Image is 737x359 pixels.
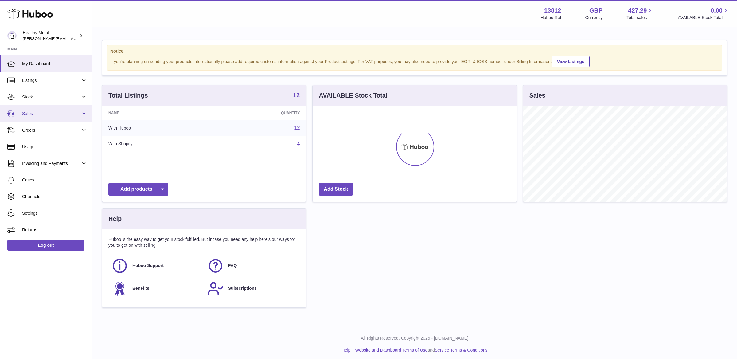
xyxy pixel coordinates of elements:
[102,120,212,136] td: With Huboo
[22,177,87,183] span: Cases
[207,280,297,297] a: Subscriptions
[110,48,719,54] strong: Notice
[110,55,719,67] div: If you're planning on sending your products internationally please add required customs informati...
[111,257,201,274] a: Huboo Support
[7,31,17,40] img: jose@healthy-metal.com
[319,91,387,100] h3: AVAILABLE Stock Total
[23,36,123,41] span: [PERSON_NAME][EMAIL_ADDRESS][DOMAIN_NAME]
[23,30,78,42] div: Healthy Metal
[97,335,732,341] p: All Rights Reserved. Copyright 2025 - [DOMAIN_NAME]
[22,210,87,216] span: Settings
[22,194,87,200] span: Channels
[711,6,723,15] span: 0.00
[297,141,300,146] a: 4
[319,183,353,196] a: Add Stock
[342,348,351,353] a: Help
[132,263,164,269] span: Huboo Support
[22,227,87,233] span: Returns
[294,125,300,130] a: 12
[293,92,300,99] a: 12
[626,15,654,21] span: Total sales
[353,347,487,353] li: and
[102,136,212,152] td: With Shopify
[108,215,122,223] h3: Help
[678,15,730,21] span: AVAILABLE Stock Total
[22,78,81,83] span: Listings
[22,161,81,166] span: Invoicing and Payments
[111,280,201,297] a: Benefits
[22,94,81,100] span: Stock
[541,15,561,21] div: Huboo Ref
[228,263,237,269] span: FAQ
[628,6,647,15] span: 427.29
[108,237,300,248] p: Huboo is the easy way to get your stock fulfilled. But incase you need any help here's our ways f...
[435,348,488,353] a: Service Terms & Conditions
[207,257,297,274] a: FAQ
[228,285,257,291] span: Subscriptions
[22,111,81,117] span: Sales
[22,61,87,67] span: My Dashboard
[589,6,602,15] strong: GBP
[678,6,730,21] a: 0.00 AVAILABLE Stock Total
[585,15,603,21] div: Currency
[108,183,168,196] a: Add products
[355,348,427,353] a: Website and Dashboard Terms of Use
[102,106,212,120] th: Name
[212,106,306,120] th: Quantity
[22,144,87,150] span: Usage
[7,240,84,251] a: Log out
[529,91,545,100] h3: Sales
[626,6,654,21] a: 427.29 Total sales
[552,56,590,67] a: View Listings
[544,6,561,15] strong: 13812
[22,127,81,133] span: Orders
[132,285,149,291] span: Benefits
[108,91,148,100] h3: Total Listings
[293,92,300,98] strong: 12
